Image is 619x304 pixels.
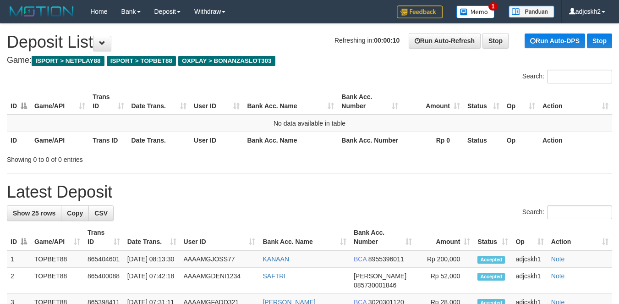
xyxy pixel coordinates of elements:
td: Rp 52,000 [416,268,474,294]
a: CSV [88,205,114,221]
th: Trans ID: activate to sort column ascending [84,224,124,250]
th: Bank Acc. Name [243,132,338,149]
td: [DATE] 07:42:18 [124,268,180,294]
span: OXPLAY > BONANZASLOT303 [178,56,275,66]
label: Search: [522,70,612,83]
img: Feedback.jpg [397,6,443,18]
th: Action: activate to sort column ascending [548,224,612,250]
th: ID [7,132,31,149]
td: No data available in table [7,115,612,132]
th: User ID: activate to sort column ascending [180,224,259,250]
th: Action: activate to sort column ascending [539,88,612,115]
div: Showing 0 to 0 of 0 entries [7,151,251,164]
a: Run Auto-DPS [525,33,585,48]
th: Trans ID [89,132,127,149]
a: Stop [482,33,509,49]
span: CSV [94,210,108,217]
td: 2 [7,268,31,294]
a: Note [551,255,565,263]
td: adjcskh1 [512,250,547,268]
span: Copy [67,210,83,217]
input: Search: [547,205,612,219]
th: Status: activate to sort column ascending [474,224,512,250]
a: Show 25 rows [7,205,61,221]
span: ISPORT > NETPLAY88 [32,56,104,66]
th: Game/API: activate to sort column ascending [31,224,84,250]
a: Run Auto-Refresh [409,33,481,49]
h4: Game: [7,56,612,65]
label: Search: [522,205,612,219]
th: Bank Acc. Name: activate to sort column ascending [243,88,338,115]
a: KANAAN [263,255,289,263]
th: Game/API [31,132,89,149]
th: Trans ID: activate to sort column ascending [89,88,127,115]
td: 865404601 [84,250,124,268]
td: AAAAMGDENI1234 [180,268,259,294]
th: Date Trans.: activate to sort column ascending [124,224,180,250]
a: Note [551,272,565,280]
th: Op: activate to sort column ascending [503,88,539,115]
td: 1 [7,250,31,268]
a: Copy [61,205,89,221]
th: Rp 0 [402,132,464,149]
th: Action [539,132,612,149]
th: Amount: activate to sort column ascending [416,224,474,250]
th: Date Trans.: activate to sort column ascending [128,88,191,115]
a: Stop [587,33,612,48]
td: 865400088 [84,268,124,294]
td: TOPBET88 [31,268,84,294]
span: Accepted [477,256,505,264]
span: 1 [488,2,498,11]
span: Copy 085730001846 to clipboard [354,282,396,289]
td: adjcskh1 [512,268,547,294]
th: Bank Acc. Number [338,132,402,149]
th: User ID: activate to sort column ascending [190,88,243,115]
th: Amount: activate to sort column ascending [402,88,464,115]
span: Accepted [477,273,505,281]
th: Op: activate to sort column ascending [512,224,547,250]
th: Date Trans. [128,132,191,149]
h1: Latest Deposit [7,183,612,201]
th: Bank Acc. Name: activate to sort column ascending [259,224,350,250]
img: Button%20Memo.svg [456,6,495,18]
th: Bank Acc. Number: activate to sort column ascending [338,88,402,115]
span: Copy 8955396011 to clipboard [368,255,404,263]
th: Op [503,132,539,149]
td: AAAAMGJOSS77 [180,250,259,268]
th: ID: activate to sort column descending [7,224,31,250]
th: Game/API: activate to sort column ascending [31,88,89,115]
h1: Deposit List [7,33,612,51]
input: Search: [547,70,612,83]
th: Status: activate to sort column ascending [464,88,503,115]
a: SAFTRI [263,272,285,280]
span: [PERSON_NAME] [354,272,406,280]
span: Refreshing in: [334,37,400,44]
th: Bank Acc. Number: activate to sort column ascending [350,224,416,250]
span: BCA [354,255,367,263]
span: Show 25 rows [13,210,55,217]
img: MOTION_logo.png [7,5,77,18]
span: ISPORT > TOPBET88 [107,56,176,66]
th: Status [464,132,503,149]
img: panduan.png [509,6,554,18]
td: TOPBET88 [31,250,84,268]
th: ID: activate to sort column descending [7,88,31,115]
td: [DATE] 08:13:30 [124,250,180,268]
td: Rp 200,000 [416,250,474,268]
strong: 00:00:10 [374,37,400,44]
th: User ID [190,132,243,149]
